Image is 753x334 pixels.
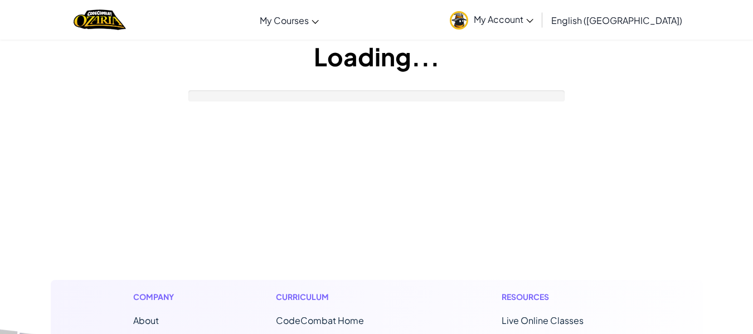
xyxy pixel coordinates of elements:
a: My Account [444,2,539,37]
h1: Resources [502,291,620,303]
h1: Company [133,291,185,303]
span: CodeCombat Home [276,314,364,326]
a: English ([GEOGRAPHIC_DATA]) [546,5,688,35]
a: Live Online Classes [502,314,584,326]
img: Home [74,8,125,31]
span: English ([GEOGRAPHIC_DATA]) [551,14,682,26]
h1: Curriculum [276,291,411,303]
span: My Courses [260,14,309,26]
a: About [133,314,159,326]
img: avatar [450,11,468,30]
a: My Courses [254,5,324,35]
span: My Account [474,13,533,25]
a: Ozaria by CodeCombat logo [74,8,125,31]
